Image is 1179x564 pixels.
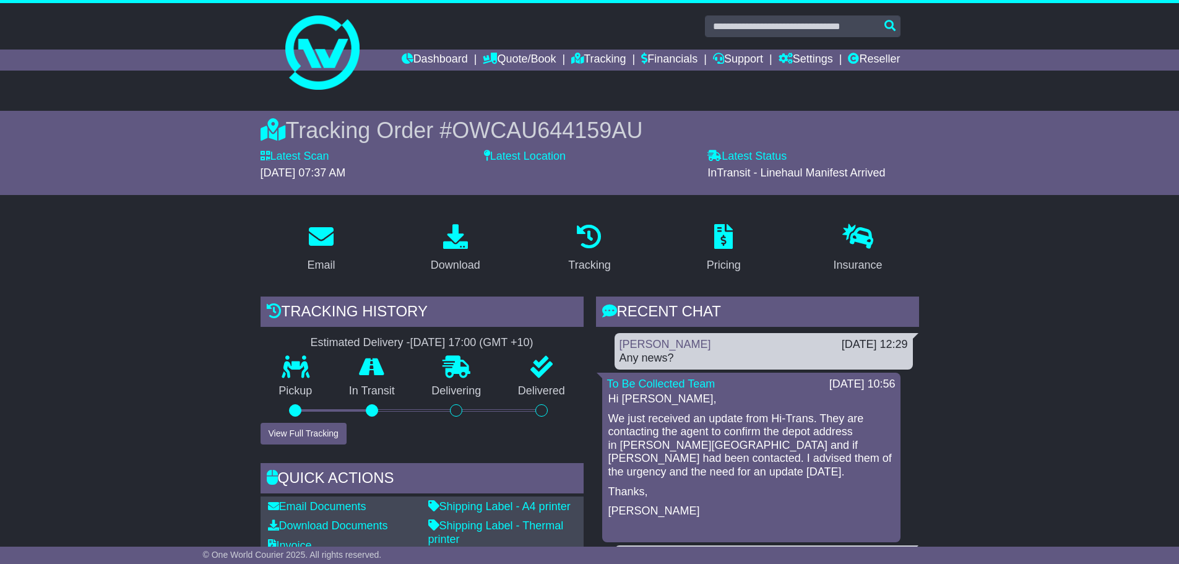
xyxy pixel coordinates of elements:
span: © One World Courier 2025. All rights reserved. [203,550,382,560]
label: Latest Status [707,150,787,163]
p: Delivered [499,384,584,398]
div: Estimated Delivery - [261,336,584,350]
div: [DATE] 12:29 [842,338,908,352]
a: [PERSON_NAME] [620,338,711,350]
p: Pickup [261,384,331,398]
span: InTransit - Linehaul Manifest Arrived [707,167,885,179]
div: Quick Actions [261,463,584,497]
div: Download [431,257,480,274]
p: Thanks, [608,485,894,499]
a: Financials [641,50,697,71]
div: Tracking Order # [261,117,919,144]
span: [DATE] 07:37 AM [261,167,346,179]
a: Quote/Book [483,50,556,71]
div: Email [307,257,335,274]
p: In Transit [330,384,413,398]
span: OWCAU644159AU [452,118,642,143]
a: Email [299,220,343,278]
a: Insurance [826,220,891,278]
a: Pricing [699,220,749,278]
p: [PERSON_NAME] [608,505,894,518]
div: Tracking [568,257,610,274]
div: Insurance [834,257,883,274]
a: Shipping Label - Thermal printer [428,519,564,545]
a: Invoice [268,539,312,552]
a: Reseller [848,50,900,71]
a: Support [713,50,763,71]
a: Download [423,220,488,278]
a: Settings [779,50,833,71]
div: RECENT CHAT [596,297,919,330]
p: Delivering [413,384,500,398]
a: Tracking [560,220,618,278]
div: Any news? [620,352,908,365]
label: Latest Scan [261,150,329,163]
p: We just received an update from Hi-Trans. They are contacting the agent to confirm the depot addr... [608,412,894,479]
button: View Full Tracking [261,423,347,445]
div: Pricing [707,257,741,274]
div: [DATE] 17:00 (GMT +10) [410,336,533,350]
a: Tracking [571,50,626,71]
label: Latest Location [484,150,566,163]
a: Dashboard [402,50,468,71]
a: To Be Collected Team [607,378,715,390]
a: Shipping Label - A4 printer [428,500,571,513]
p: Hi [PERSON_NAME], [608,393,894,406]
div: Tracking history [261,297,584,330]
div: [DATE] 10:56 [829,378,896,391]
a: Email Documents [268,500,366,513]
a: Download Documents [268,519,388,532]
